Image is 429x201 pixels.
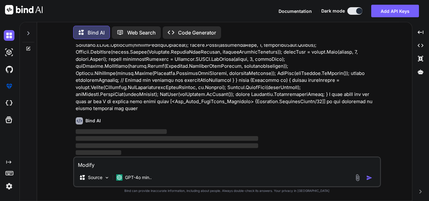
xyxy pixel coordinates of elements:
p: Web Search [127,29,156,36]
button: Add API Keys [371,5,419,17]
p: Bind AI [88,29,105,36]
span: ‌ [76,150,121,155]
p: Bind can provide inaccurate information, including about people. Always double-check its answers.... [73,188,381,193]
span: ‌ [76,143,258,148]
img: settings [4,181,14,192]
p: Source [88,174,102,181]
span: Dark mode [321,8,345,14]
span: ‌ [76,136,258,141]
img: Bind AI [5,5,43,14]
img: darkAi-studio [4,47,14,58]
h6: Bind AI [85,118,101,124]
button: Documentation [279,8,312,14]
span: ‌ [76,129,167,134]
textarea: Modify [74,157,380,169]
p: GPT-4o min.. [125,174,152,181]
img: premium [4,81,14,92]
img: githubDark [4,64,14,75]
img: icon [366,175,372,181]
p: Code Generator [178,29,216,36]
img: darkChat [4,30,14,41]
img: GPT-4o mini [116,174,122,181]
img: Pick Models [104,175,110,180]
img: attachment [354,174,361,181]
img: cloudideIcon [4,98,14,108]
